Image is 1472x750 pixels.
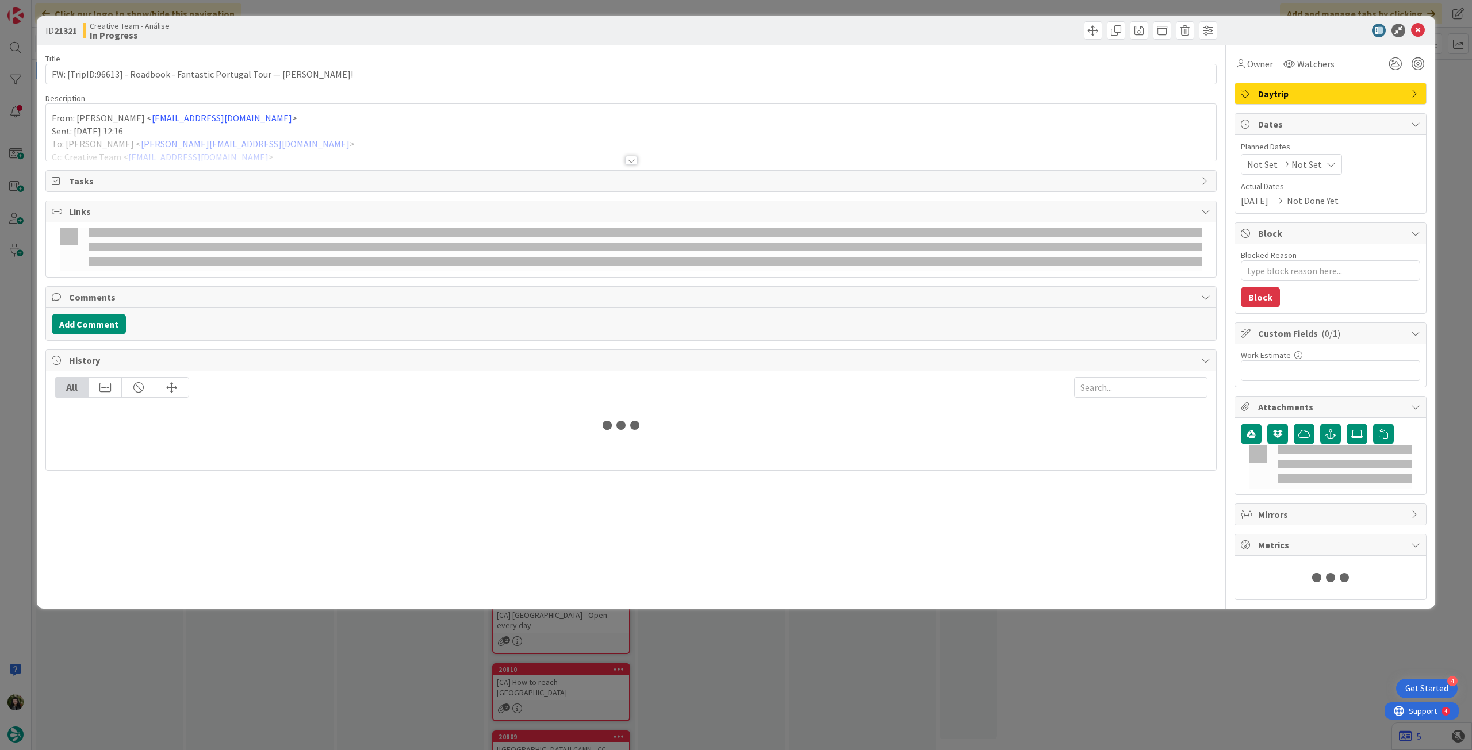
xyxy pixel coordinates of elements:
[1396,679,1458,698] div: Open Get Started checklist, remaining modules: 4
[52,314,126,334] button: Add Comment
[1241,141,1420,153] span: Planned Dates
[1258,226,1405,240] span: Block
[1258,326,1405,340] span: Custom Fields
[1447,676,1458,686] div: 4
[1321,328,1340,339] span: ( 0/1 )
[1291,157,1322,171] span: Not Set
[1287,194,1339,207] span: Not Done Yet
[90,21,170,30] span: Creative Team - Análise
[52,111,1210,125] p: From: [PERSON_NAME] < >
[52,125,1210,138] p: Sent: [DATE] 12:16
[45,93,85,103] span: Description
[1258,538,1405,552] span: Metrics
[1241,250,1297,260] label: Blocked Reason
[1258,400,1405,414] span: Attachments
[60,5,63,14] div: 4
[90,30,170,40] b: In Progress
[45,64,1217,84] input: type card name here...
[1247,57,1273,71] span: Owner
[69,205,1195,218] span: Links
[69,353,1195,367] span: History
[1405,683,1448,694] div: Get Started
[1258,87,1405,101] span: Daytrip
[1241,194,1268,207] span: [DATE]
[152,112,292,124] a: [EMAIL_ADDRESS][DOMAIN_NAME]
[1241,350,1291,360] label: Work Estimate
[1297,57,1335,71] span: Watchers
[55,378,89,397] div: All
[1258,117,1405,131] span: Dates
[1241,287,1280,307] button: Block
[1074,377,1207,398] input: Search...
[45,24,77,37] span: ID
[1258,507,1405,521] span: Mirrors
[1247,157,1278,171] span: Not Set
[1241,180,1420,193] span: Actual Dates
[69,290,1195,304] span: Comments
[45,53,60,64] label: Title
[54,25,77,36] b: 21321
[24,2,52,16] span: Support
[69,174,1195,188] span: Tasks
